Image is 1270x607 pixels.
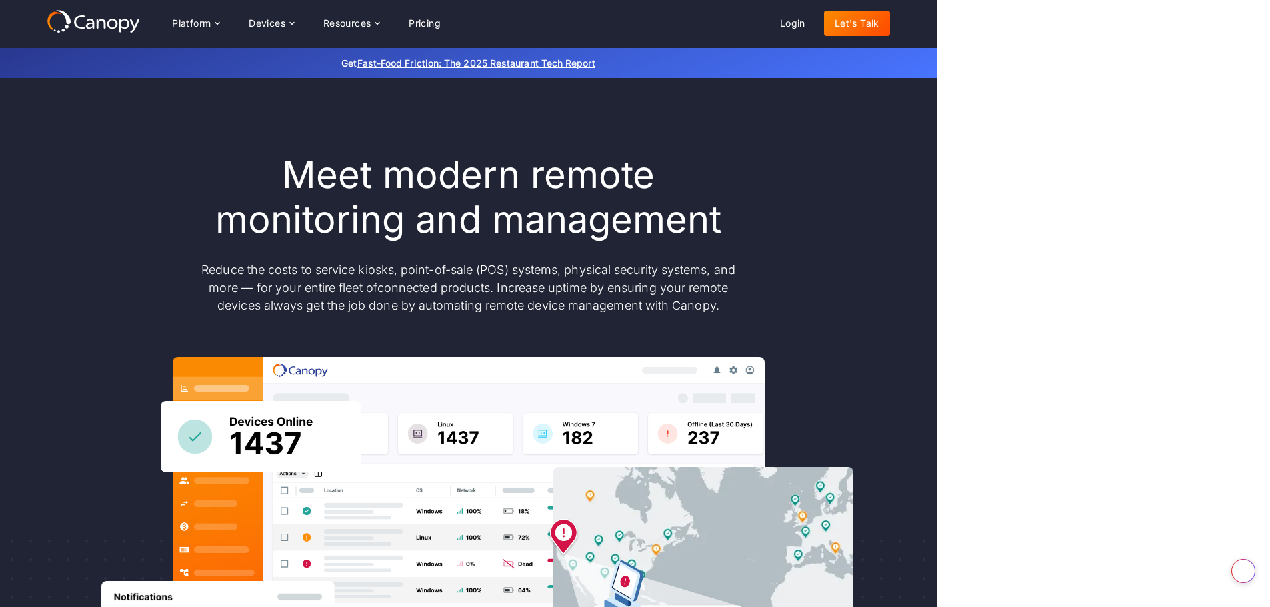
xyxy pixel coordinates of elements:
[238,10,305,37] div: Devices
[161,10,230,37] div: Platform
[323,19,371,28] div: Resources
[161,401,361,472] img: Canopy sees how many devices are online
[189,153,749,242] h1: Meet modern remote monitoring and management
[172,19,211,28] div: Platform
[769,11,816,36] a: Login
[824,11,890,36] a: Let's Talk
[377,281,490,295] a: connected products
[313,10,390,37] div: Resources
[357,57,595,69] a: Fast-Food Friction: The 2025 Restaurant Tech Report
[249,19,285,28] div: Devices
[142,56,795,70] p: Get
[398,11,451,36] a: Pricing
[189,261,749,314] p: Reduce the costs to service kiosks, point-of-sale (POS) systems, physical security systems, and m...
